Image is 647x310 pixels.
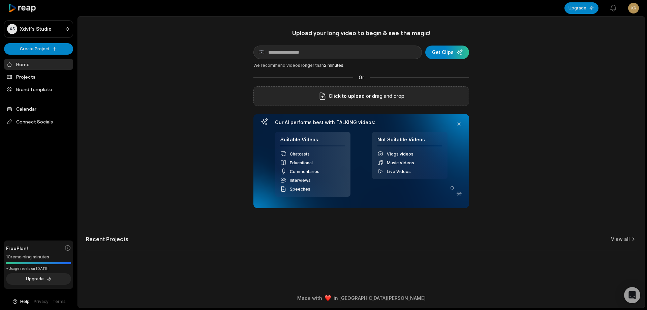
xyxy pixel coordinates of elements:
[377,137,442,146] h4: Not Suitable Videos
[290,187,310,192] span: Speeches
[253,29,469,37] h1: Upload your long video to begin & see the magic!
[324,63,343,68] span: 2 minutes
[611,236,630,243] a: View all
[329,92,365,100] span: Click to upload
[6,245,28,252] span: Free Plan!
[387,169,411,174] span: Live Videos
[4,84,73,95] a: Brand template
[4,116,73,128] span: Connect Socials
[290,169,319,174] span: Commentaries
[275,119,448,125] h3: Our AI performs best with TALKING videos:
[425,46,469,59] button: Get Clips
[6,254,71,260] div: 10 remaining minutes
[20,299,30,305] span: Help
[4,103,73,114] a: Calendar
[365,92,404,100] p: or drag and drop
[12,299,30,305] button: Help
[624,287,640,303] div: Open Intercom Messenger
[564,2,598,14] button: Upgrade
[353,74,370,81] span: Or
[325,295,331,301] img: heart emoji
[290,151,310,157] span: Chatcasts
[253,62,469,68] div: We recommend videos longer than .
[290,160,313,165] span: Educational
[53,299,66,305] a: Terms
[4,59,73,70] a: Home
[6,273,71,285] button: Upgrade
[4,71,73,82] a: Projects
[86,236,128,243] h2: Recent Projects
[280,137,345,146] h4: Suitable Videos
[6,266,71,271] div: *Usage resets on [DATE]
[4,43,73,55] button: Create Project
[387,160,414,165] span: Music Videos
[34,299,49,305] a: Privacy
[387,151,413,157] span: Vlogs videos
[84,294,639,302] div: Made with in [GEOGRAPHIC_DATA][PERSON_NAME]
[20,26,52,32] p: Xdvf's Studio
[290,178,311,183] span: Interviews
[7,24,17,34] div: XS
